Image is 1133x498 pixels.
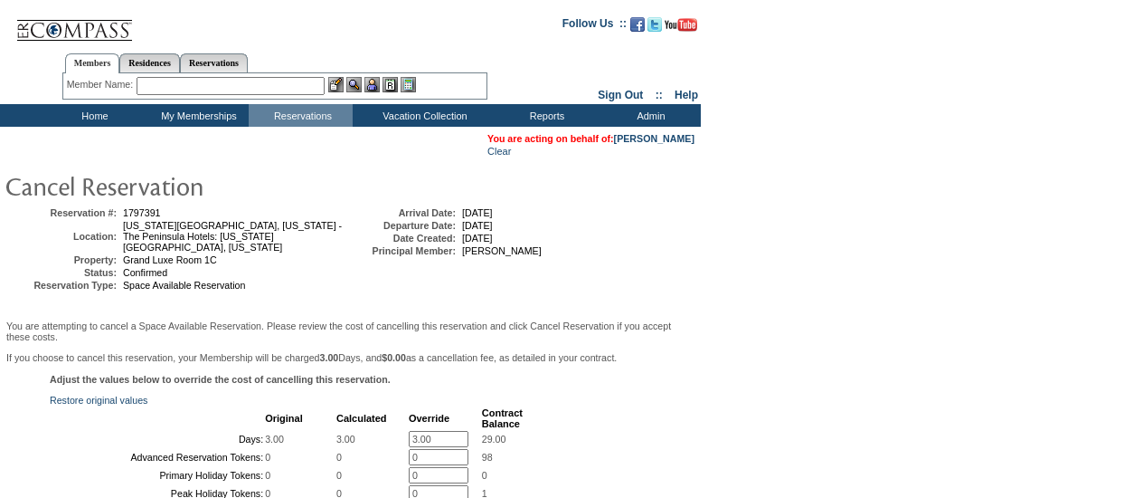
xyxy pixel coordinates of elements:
[336,413,387,424] b: Calculated
[364,77,380,92] img: Impersonate
[8,267,117,278] td: Status:
[347,245,456,256] td: Principal Member:
[6,352,694,363] p: If you choose to cancel this reservation, your Membership will be charged Days, and as a cancella...
[347,233,456,244] td: Date Created:
[8,220,117,253] td: Location:
[65,53,120,73] a: Members
[562,15,627,37] td: Follow Us ::
[123,267,167,278] span: Confirmed
[347,207,456,218] td: Arrival Date:
[647,23,662,34] a: Follow us on Twitter
[462,207,493,218] span: [DATE]
[409,413,449,424] b: Override
[5,168,366,204] img: pgTtlCancelRes.gif
[265,470,270,481] span: 0
[265,413,303,424] b: Original
[382,77,398,92] img: Reservations
[336,434,355,445] span: 3.00
[265,434,284,445] span: 3.00
[180,53,248,72] a: Reservations
[462,233,493,244] span: [DATE]
[346,77,362,92] img: View
[336,470,342,481] span: 0
[123,220,342,253] span: [US_STATE][GEOGRAPHIC_DATA], [US_STATE] - The Peninsula Hotels: [US_STATE][GEOGRAPHIC_DATA], [US_...
[15,5,133,42] img: Compass Home
[597,104,701,127] td: Admin
[656,89,663,101] span: ::
[52,431,263,447] td: Days:
[328,77,344,92] img: b_edit.gif
[249,104,353,127] td: Reservations
[675,89,698,101] a: Help
[493,104,597,127] td: Reports
[665,23,697,34] a: Subscribe to our YouTube Channel
[265,452,270,463] span: 0
[487,146,511,157] a: Clear
[614,133,694,144] a: [PERSON_NAME]
[52,449,263,465] td: Advanced Reservation Tokens:
[482,434,506,445] span: 29.00
[598,89,643,101] a: Sign Out
[647,17,662,32] img: Follow us on Twitter
[353,104,493,127] td: Vacation Collection
[67,77,137,92] div: Member Name:
[123,280,245,291] span: Space Available Reservation
[50,374,391,385] b: Adjust the values below to override the cost of cancelling this reservation.
[482,470,487,481] span: 0
[382,352,406,363] b: $0.00
[8,280,117,291] td: Reservation Type:
[52,467,263,484] td: Primary Holiday Tokens:
[50,395,147,406] a: Restore original values
[123,254,217,265] span: Grand Luxe Room 1C
[482,452,493,463] span: 98
[320,352,339,363] b: 3.00
[123,207,161,218] span: 1797391
[41,104,145,127] td: Home
[630,23,645,34] a: Become our fan on Facebook
[8,207,117,218] td: Reservation #:
[401,77,416,92] img: b_calculator.gif
[482,407,523,429] b: Contract Balance
[487,133,694,144] span: You are acting on behalf of:
[336,452,342,463] span: 0
[6,321,694,342] p: You are attempting to cancel a Space Available Reservation. Please review the cost of cancelling ...
[462,220,493,231] span: [DATE]
[630,17,645,32] img: Become our fan on Facebook
[8,254,117,265] td: Property:
[145,104,249,127] td: My Memberships
[347,220,456,231] td: Departure Date:
[119,53,180,72] a: Residences
[665,18,697,32] img: Subscribe to our YouTube Channel
[462,245,542,256] span: [PERSON_NAME]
